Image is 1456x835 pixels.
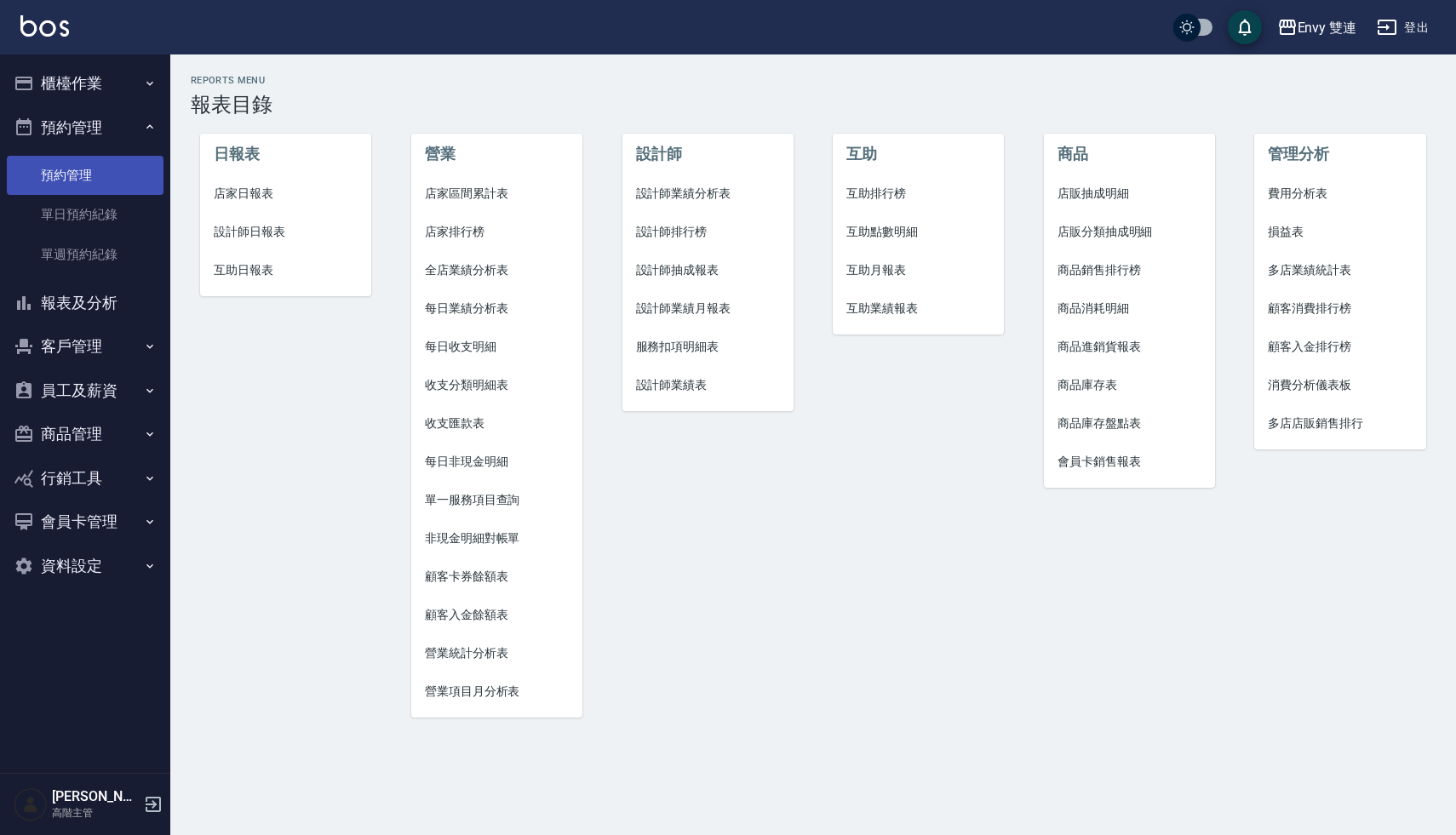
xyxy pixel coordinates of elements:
[636,338,780,356] span: 服務扣項明細表
[1268,376,1412,394] span: 消費分析儀表板
[1058,185,1201,203] span: 店販抽成明細
[1044,213,1215,251] a: 店販分類抽成明細
[411,289,582,328] a: 每日業績分析表
[1058,338,1201,356] span: 商品進銷貨報表
[214,261,358,279] span: 互助日報表
[1058,415,1201,432] span: 商品庫存盤點表
[1044,174,1215,213] a: 店販抽成明細
[411,213,582,251] a: 店家排行榜
[1044,443,1215,481] a: 會員卡銷售報表
[1268,223,1412,241] span: 損益表
[14,787,48,821] img: Person
[7,106,163,150] button: 預約管理
[1254,404,1425,443] a: 多店店販銷售排行
[425,300,569,317] span: 每日業績分析表
[622,328,794,366] a: 服務扣項明細表
[636,300,780,317] span: 設計師業績月報表
[411,134,582,174] li: 營業
[411,174,582,213] a: 店家區間累計表
[1058,300,1201,317] span: 商品消耗明細
[425,453,569,471] span: 每日非現金明細
[425,644,569,662] span: 營業統計分析表
[1268,185,1412,203] span: 費用分析表
[191,75,1436,86] h2: Reports Menu
[1044,289,1215,328] a: 商品消耗明細
[1058,261,1201,279] span: 商品銷售排行榜
[846,261,990,279] span: 互助月報表
[425,261,569,279] span: 全店業績分析表
[7,195,163,234] a: 單日預約紀錄
[636,185,780,203] span: 設計師業績分析表
[7,456,163,500] button: 行銷工具
[7,412,163,456] button: 商品管理
[52,788,139,805] h5: [PERSON_NAME]
[1254,174,1425,213] a: 費用分析表
[1254,328,1425,366] a: 顧客入金排行榜
[425,376,569,394] span: 收支分類明細表
[411,558,582,596] a: 顧客卡券餘額表
[833,174,1004,213] a: 互助排行榜
[411,481,582,519] a: 單一服務項目查詢
[425,683,569,701] span: 營業項目月分析表
[411,634,582,672] a: 營業統計分析表
[411,404,582,443] a: 收支匯款表
[1044,251,1215,289] a: 商品銷售排行榜
[622,213,794,251] a: 設計師排行榜
[20,15,69,37] img: Logo
[7,156,163,195] a: 預約管理
[7,369,163,413] button: 員工及薪資
[425,606,569,624] span: 顧客入金餘額表
[200,174,371,213] a: 店家日報表
[1254,213,1425,251] a: 損益表
[214,223,358,241] span: 設計師日報表
[833,289,1004,328] a: 互助業績報表
[622,251,794,289] a: 設計師抽成報表
[200,134,371,174] li: 日報表
[1268,338,1412,356] span: 顧客入金排行榜
[7,544,163,588] button: 資料設定
[7,324,163,369] button: 客戶管理
[1228,10,1262,44] button: save
[1254,251,1425,289] a: 多店業績統計表
[636,376,780,394] span: 設計師業績表
[425,185,569,203] span: 店家區間累計表
[636,261,780,279] span: 設計師抽成報表
[622,134,794,174] li: 設計師
[1254,289,1425,328] a: 顧客消費排行榜
[1370,12,1436,43] button: 登出
[411,519,582,558] a: 非現金明細對帳單
[1044,404,1215,443] a: 商品庫存盤點表
[411,596,582,634] a: 顧客入金餘額表
[1268,415,1412,432] span: 多店店販銷售排行
[1254,366,1425,404] a: 消費分析儀表板
[7,281,163,325] button: 報表及分析
[7,235,163,274] a: 單週預約紀錄
[833,213,1004,251] a: 互助點數明細
[411,251,582,289] a: 全店業績分析表
[52,805,139,821] p: 高階主管
[1298,17,1357,38] div: Envy 雙連
[1044,134,1215,174] li: 商品
[411,328,582,366] a: 每日收支明細
[411,443,582,481] a: 每日非現金明細
[1058,376,1201,394] span: 商品庫存表
[1044,366,1215,404] a: 商品庫存表
[425,529,569,547] span: 非現金明細對帳單
[833,134,1004,174] li: 互助
[214,185,358,203] span: 店家日報表
[411,366,582,404] a: 收支分類明細表
[425,223,569,241] span: 店家排行榜
[1270,10,1364,45] button: Envy 雙連
[622,366,794,404] a: 設計師業績表
[636,223,780,241] span: 設計師排行榜
[1268,300,1412,317] span: 顧客消費排行榜
[425,415,569,432] span: 收支匯款表
[1268,261,1412,279] span: 多店業績統計表
[425,568,569,586] span: 顧客卡券餘額表
[200,213,371,251] a: 設計師日報表
[1058,453,1201,471] span: 會員卡銷售報表
[1254,134,1425,174] li: 管理分析
[411,672,582,711] a: 營業項目月分析表
[846,185,990,203] span: 互助排行榜
[846,223,990,241] span: 互助點數明細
